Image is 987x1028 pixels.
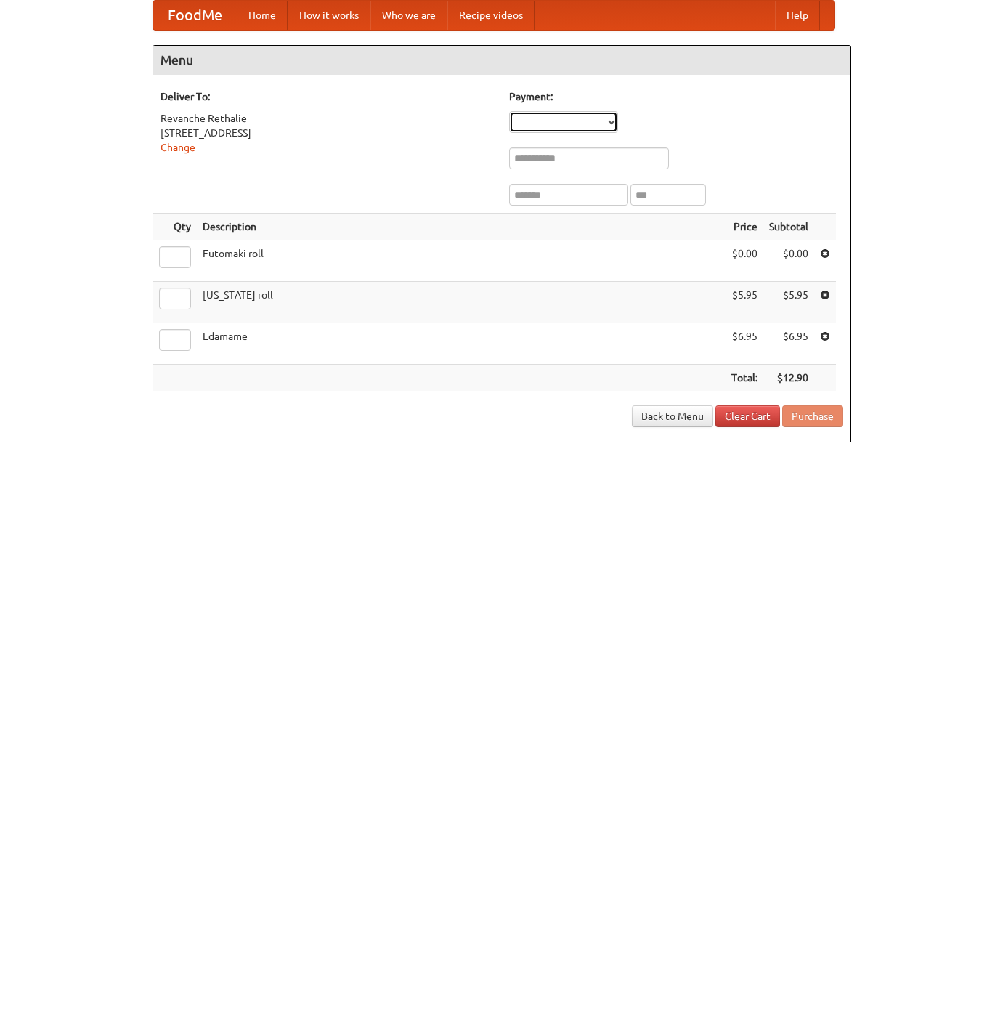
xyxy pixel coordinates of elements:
a: Help [775,1,820,30]
th: Qty [153,214,197,240]
div: [STREET_ADDRESS] [161,126,495,140]
th: Total: [726,365,763,392]
a: Change [161,142,195,153]
a: Back to Menu [632,405,713,427]
td: $5.95 [763,282,814,323]
th: $12.90 [763,365,814,392]
h5: Deliver To: [161,89,495,104]
th: Subtotal [763,214,814,240]
button: Purchase [782,405,843,427]
a: Recipe videos [447,1,535,30]
td: Edamame [197,323,726,365]
a: FoodMe [153,1,237,30]
a: Who we are [370,1,447,30]
th: Description [197,214,726,240]
a: How it works [288,1,370,30]
h5: Payment: [509,89,843,104]
td: $6.95 [726,323,763,365]
td: $6.95 [763,323,814,365]
th: Price [726,214,763,240]
td: Futomaki roll [197,240,726,282]
td: [US_STATE] roll [197,282,726,323]
a: Home [237,1,288,30]
h4: Menu [153,46,850,75]
div: Revanche Rethalie [161,111,495,126]
td: $0.00 [726,240,763,282]
td: $5.95 [726,282,763,323]
a: Clear Cart [715,405,780,427]
td: $0.00 [763,240,814,282]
